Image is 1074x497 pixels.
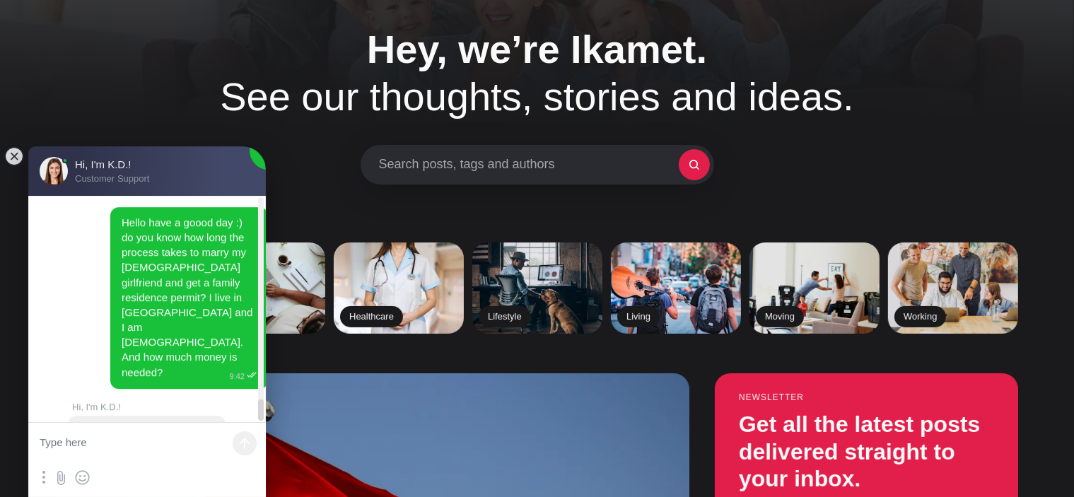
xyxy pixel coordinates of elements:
[756,306,804,327] h2: Moving
[479,306,531,327] h2: Lifestyle
[367,27,707,71] span: Hey, we’re Ikamet.
[334,242,464,334] a: Healthcare
[68,416,226,478] jdiv: 25.09.25 10:05:33
[340,306,403,327] h2: Healthcare
[57,356,1018,365] small: What’s new?
[611,242,741,334] a: Living
[472,242,602,334] a: Lifestyle
[122,216,256,378] jdiv: Hello have a goood day :) do you know how long the process takes to marry my [DEMOGRAPHIC_DATA] g...
[617,306,660,327] h2: Living
[177,25,898,120] h1: See our thoughts, stories and ideas.
[738,393,993,402] small: Newsletter
[894,306,946,327] h2: Working
[57,224,1018,233] small: Popular tags
[226,371,257,380] jdiv: 9:42
[195,242,325,334] a: Finance
[72,402,257,412] jdiv: Hi, I'm K.D.!
[379,157,679,173] span: Search posts, tags and authors
[749,242,880,334] a: Moving
[888,242,1018,334] a: Working
[110,207,268,389] jdiv: 25.09.25 9:42:43
[738,411,993,492] h3: Get all the latest posts delivered straight to your inbox.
